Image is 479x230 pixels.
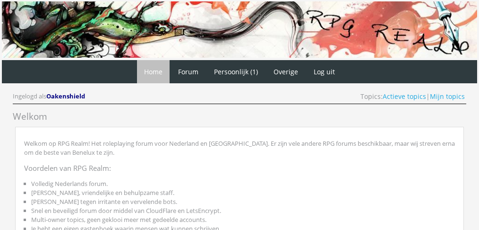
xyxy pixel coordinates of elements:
[24,160,455,176] h3: Voordelen van RPG Realm:
[13,110,47,123] span: Welkom
[31,206,455,215] li: Snel en beveiligd forum door middel van CloudFlare en LetsEncrypt.
[171,60,205,83] a: Forum
[383,92,426,101] a: Actieve topics
[2,1,477,58] img: RPG Realm - Banner
[307,60,342,83] a: Log uit
[24,136,455,160] p: Welkom op RPG Realm! Het roleplaying forum voor Nederland en [GEOGRAPHIC_DATA]. Er zijn vele ande...
[266,60,305,83] a: Overige
[31,179,455,188] li: Volledig Nederlands forum.
[46,92,86,100] a: Oakenshield
[31,215,455,224] li: Multi-owner topics, geen geklooi meer met gedeelde accounts.
[31,197,455,206] li: [PERSON_NAME] tegen irritante en vervelende bots.
[207,60,265,83] a: Persoonlijk (1)
[13,92,86,101] div: Ingelogd als
[137,60,170,83] a: Home
[46,92,85,100] span: Oakenshield
[360,92,465,101] span: Topics: |
[430,92,465,101] a: Mijn topics
[31,188,455,197] li: [PERSON_NAME], vriendelijke en behulpzame staff.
